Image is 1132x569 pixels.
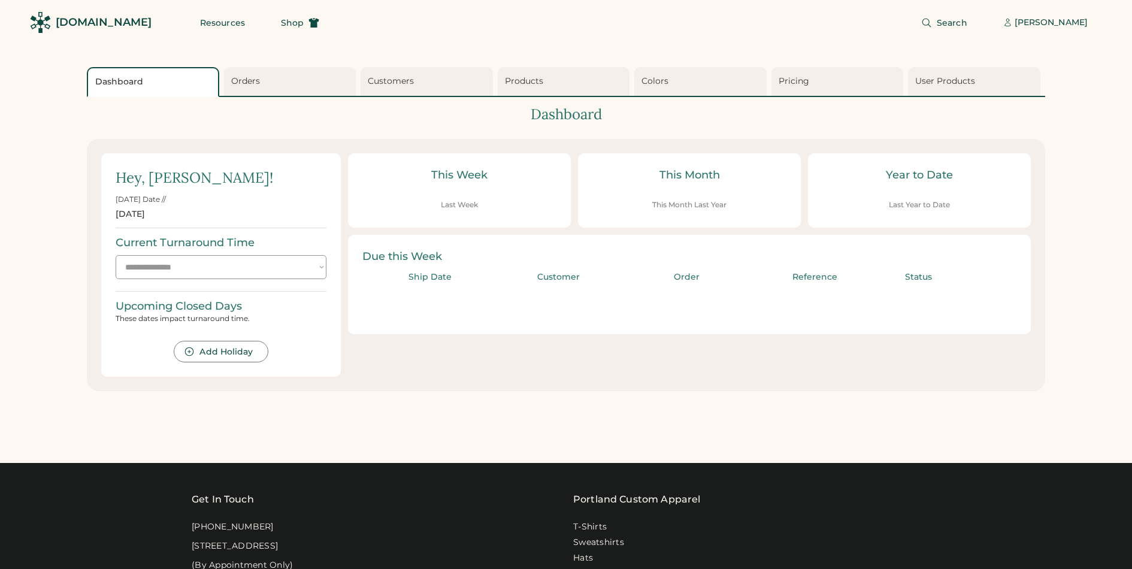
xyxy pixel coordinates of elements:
div: [DATE] Date // [116,195,166,205]
div: Last Year to Date [889,200,950,210]
img: Rendered Logo - Screens [30,12,51,33]
a: T-Shirts [573,521,607,533]
div: Pricing [779,75,900,87]
a: Hats [573,552,593,564]
a: Portland Custom Apparel [573,492,700,507]
div: User Products [915,75,1037,87]
div: Get In Touch [192,492,254,507]
div: Last Week [441,200,478,210]
div: Due this Week [362,249,1016,264]
div: Products [505,75,626,87]
span: Shop [281,19,304,27]
div: Year to Date [822,168,1016,183]
div: Orders [231,75,353,87]
div: Dashboard [95,76,214,88]
div: These dates impact turnaround time. [116,314,326,323]
div: This Week [362,168,556,183]
div: Reference [754,271,875,283]
div: Dashboard [87,104,1045,125]
div: [STREET_ADDRESS] [192,540,278,552]
div: Order [626,271,747,283]
button: Shop [267,11,334,35]
div: Status [882,271,954,283]
div: Current Turnaround Time [116,235,255,250]
div: Customer [498,271,619,283]
div: [PERSON_NAME] [1015,17,1088,29]
button: Add Holiday [174,341,268,362]
div: Upcoming Closed Days [116,299,242,314]
div: [DOMAIN_NAME] [56,15,152,30]
div: Colors [641,75,763,87]
a: Sweatshirts [573,537,624,549]
button: Resources [186,11,259,35]
div: [DATE] [116,208,145,220]
button: Search [907,11,982,35]
div: Customers [368,75,489,87]
div: [PHONE_NUMBER] [192,521,274,533]
div: Hey, [PERSON_NAME]! [116,168,273,188]
span: Search [937,19,967,27]
div: This Month Last Year [652,200,727,210]
div: Ship Date [370,271,491,283]
div: This Month [592,168,786,183]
